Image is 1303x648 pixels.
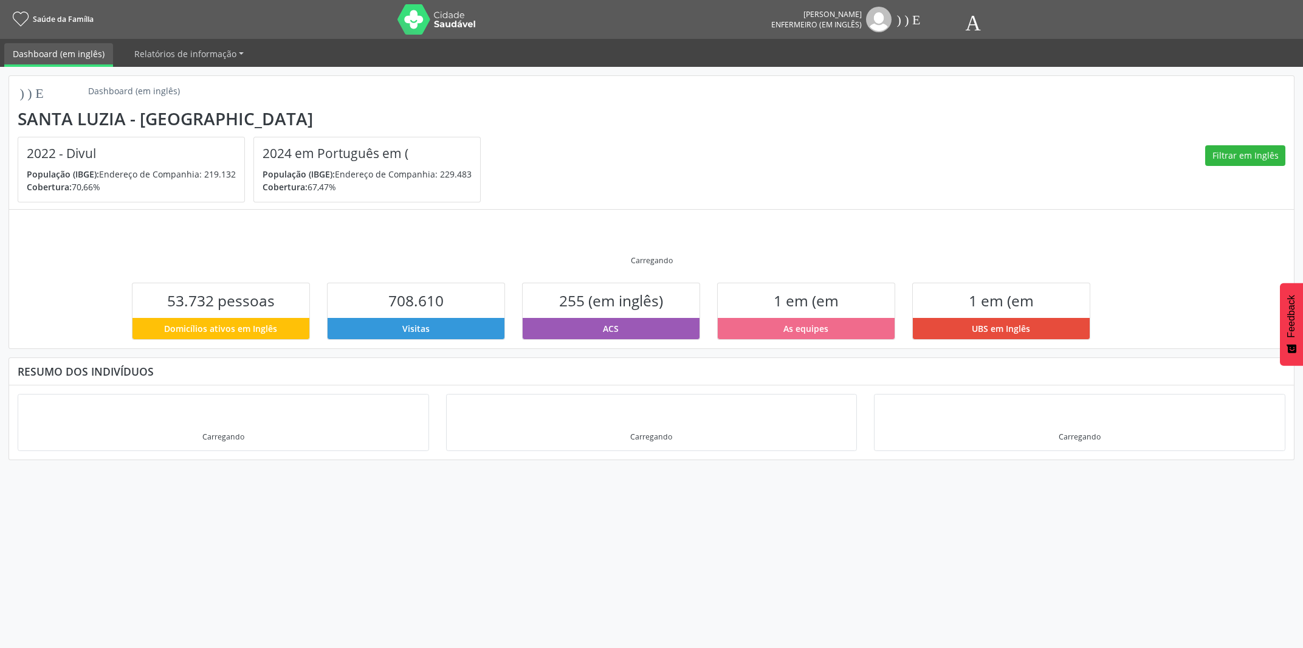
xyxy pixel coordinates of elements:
[892,7,965,32] button: ) ) Emba
[134,48,236,60] span: Relatórios de informação
[27,146,236,161] h4: 2022 - Divul
[774,291,839,311] span: 1 em (em
[263,168,335,180] span: População (IBGE):
[603,322,619,335] span: ACS
[559,291,663,311] span: 255 (em inglês)
[1286,295,1297,337] span: Feedback
[972,322,1030,335] span: UBS em Inglês
[18,109,489,129] div: Santa Luzia - [GEOGRAPHIC_DATA]
[4,43,113,67] a: Dashboard (em inglês)
[896,11,960,24] i: ) ) Emba
[33,14,94,24] span: Saúde da Família
[18,83,86,100] i: ) ) Emba
[18,365,1285,378] div: Resumo dos indivíduos
[263,181,472,193] p: 67,47%
[202,432,244,442] div: Carregando
[27,181,236,193] p: 70,66%
[388,291,444,311] span: 708.610
[630,432,672,442] div: Carregando
[771,9,862,19] div: [PERSON_NAME]
[164,322,277,335] span: Domicílios ativos em Inglês
[86,83,182,100] div: Dashboard (em inglês)
[965,9,1294,30] button: Apps de acordo com
[402,322,430,335] span: Visitas
[631,255,673,266] div: Carregando
[27,181,72,193] span: Cobertura:
[771,19,862,30] span: Enfermeiro (em inglês)
[126,43,252,64] a: Relatórios de informação
[18,83,182,100] a: ) ) Emba Dashboard (em inglês)
[167,291,275,311] span: 53.732 pessoas
[783,322,828,335] span: As equipes
[1280,283,1303,365] button: Feedback - Mostrar informação
[9,9,94,29] a: Saúde da Família
[263,181,308,193] span: Cobertura:
[866,7,892,32] img: img (tradução)
[263,168,472,181] p: Endereço de Companhia: 229.483
[969,291,1034,311] span: 1 em (em
[27,168,236,181] p: Endereço de Companhia: 219.132
[1205,145,1285,166] button: Filtrar em Inglês
[27,168,99,180] span: População (IBGE):
[263,146,472,161] h4: 2024 em Português em (
[1059,432,1101,442] div: Carregando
